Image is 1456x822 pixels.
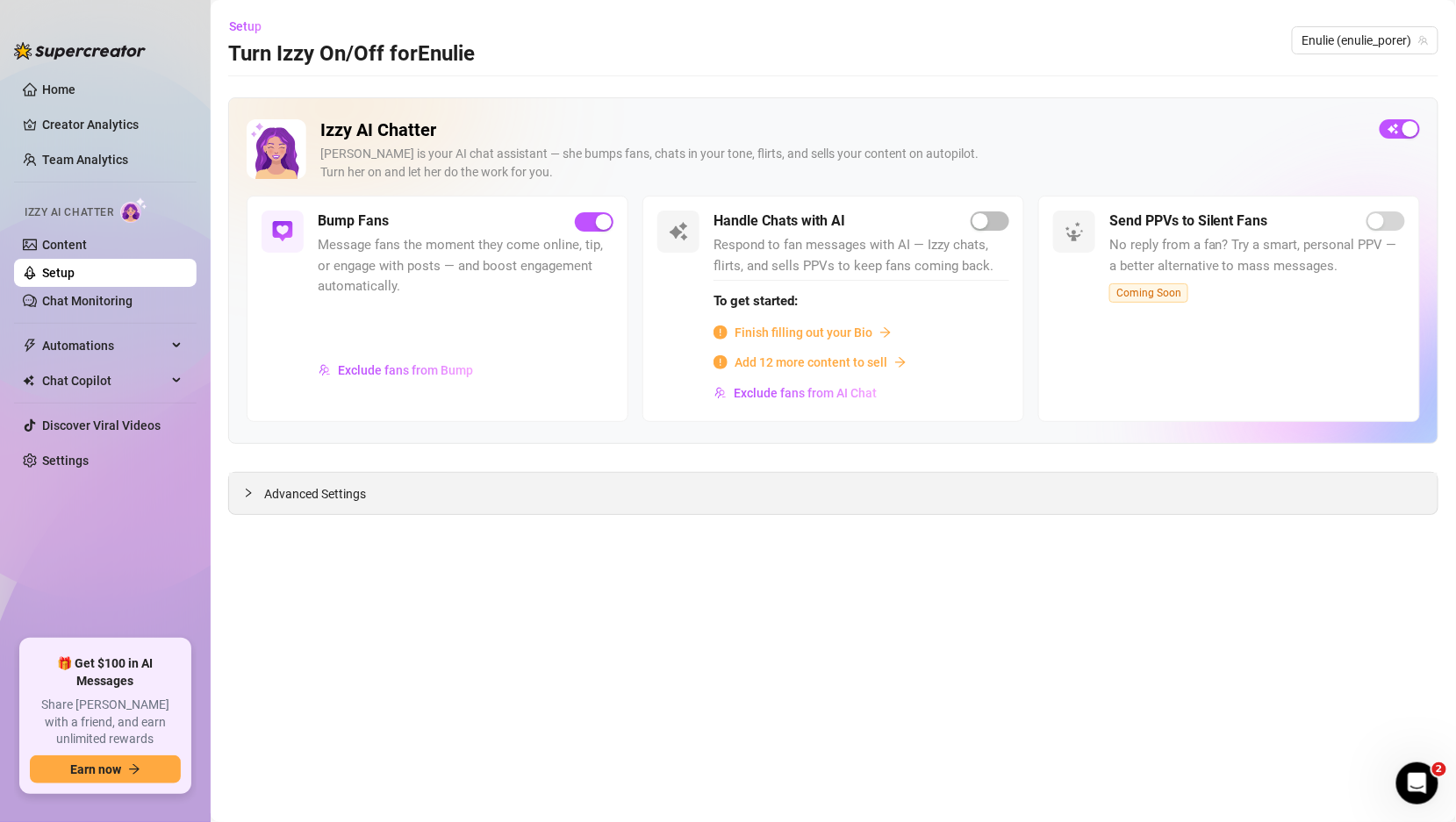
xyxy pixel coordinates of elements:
[319,364,331,376] img: svg%3e
[1109,283,1188,303] span: Coming Soon
[879,326,892,339] span: arrow-right
[1064,221,1085,242] img: svg%3e
[42,238,87,252] a: Content
[243,488,254,498] span: collapsed
[42,418,161,432] a: Discover Viral Videos
[735,353,887,372] span: Add 12 more content to sell
[1418,35,1429,46] span: team
[42,266,75,280] a: Setup
[714,387,727,399] img: svg%3e
[714,355,728,369] span: info-circle
[14,42,146,60] img: logo-BBDzfeDw.svg
[228,40,475,68] h3: Turn Izzy On/Off for Enulie
[229,19,262,33] span: Setup
[1109,235,1405,276] span: No reply from a fan? Try a smart, personal PPV — a better alternative to mass messages.
[1432,762,1446,776] span: 2
[247,119,306,179] img: Izzy AI Chatter
[1302,27,1428,54] span: Enulie (enulie_porer)
[1109,211,1268,232] h5: Send PPVs to Silent Fans
[714,379,878,407] button: Exclude fans from AI Chat
[30,655,181,690] span: 🎁 Get $100 in AI Messages
[128,763,140,776] span: arrow-right
[320,145,1366,182] div: [PERSON_NAME] is your AI chat assistant — she bumps fans, chats in your tone, flirts, and sells y...
[42,153,128,167] a: Team Analytics
[318,235,613,297] span: Message fans the moment they come online, tip, or engage with posts — and boost engagement automa...
[1396,762,1438,804] iframe: Intercom live chat
[30,697,181,748] span: Share [PERSON_NAME] with a friend, and earn unlimited rewards
[714,293,798,309] strong: To get started:
[70,762,121,776] span: Earn now
[42,111,183,139] a: Creator Analytics
[714,325,728,340] span: info-circle
[23,375,34,387] img: Chat Copilot
[735,323,872,342] span: Finish filling out your Bio
[318,211,389,232] h5: Bump Fans
[42,82,75,96] a: Home
[338,363,473,377] span: Exclude fans from Bump
[714,235,1009,276] span: Respond to fan messages with AI — Izzy chats, flirts, and sells PPVs to keep fans coming back.
[318,356,474,384] button: Exclude fans from Bump
[42,332,167,360] span: Automations
[30,755,181,783] button: Earn nowarrow-right
[228,12,276,40] button: Setup
[243,483,264,503] div: collapsed
[734,386,877,400] span: Exclude fans from AI Chat
[894,356,907,368] span: arrow-right
[120,197,147,223] img: AI Chatter
[272,221,293,242] img: svg%3e
[23,339,37,353] span: thunderbolt
[264,484,366,504] span: Advanced Settings
[668,221,689,242] img: svg%3e
[42,454,89,468] a: Settings
[42,294,133,308] a: Chat Monitoring
[42,367,167,395] span: Chat Copilot
[714,211,845,232] h5: Handle Chats with AI
[25,204,113,221] span: Izzy AI Chatter
[320,119,1366,141] h2: Izzy AI Chatter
